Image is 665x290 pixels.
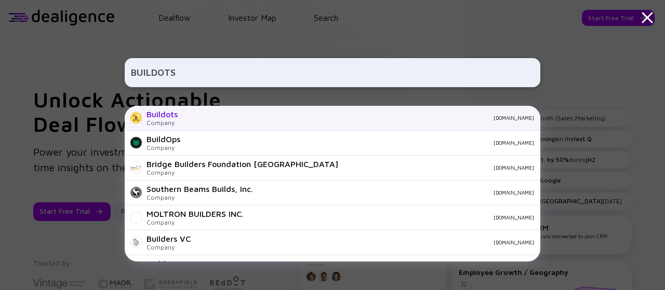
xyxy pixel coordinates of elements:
div: [DOMAIN_NAME] [252,214,534,220]
div: Company [147,243,191,251]
div: Buildots [147,109,178,119]
div: [DOMAIN_NAME] [186,115,534,121]
div: BuildOps [147,134,180,144]
div: Company [147,194,253,201]
div: Company [147,218,244,226]
input: Search Company or Investor... [131,63,534,82]
div: Company [147,119,178,127]
div: Southern Beams Builds, Inc. [147,184,253,194]
div: Builders VC [147,234,191,243]
div: Builders [147,259,177,268]
div: [DOMAIN_NAME] [261,189,534,196]
div: [DOMAIN_NAME] [189,140,534,146]
div: Company [147,169,338,176]
div: [DOMAIN_NAME] [199,239,534,245]
div: MOLTRON BUILDERS INC. [147,209,244,218]
div: Bridge Builders Foundation [GEOGRAPHIC_DATA] [147,159,338,169]
div: Company [147,144,180,151]
div: [DOMAIN_NAME] [347,164,534,171]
